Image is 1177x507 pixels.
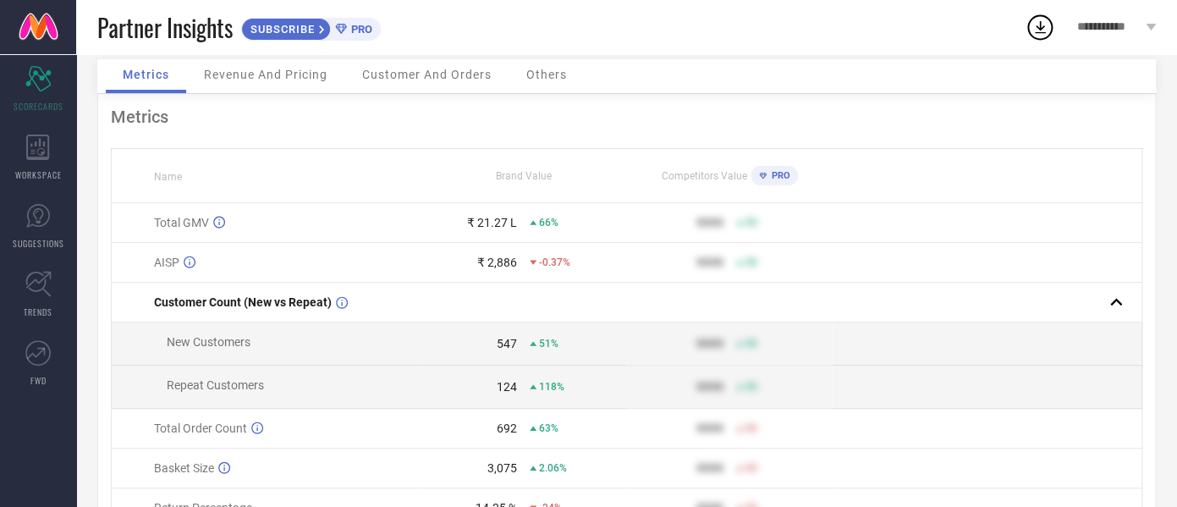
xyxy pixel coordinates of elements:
[539,381,564,393] span: 118%
[154,461,214,475] span: Basket Size
[497,380,517,394] div: 124
[696,461,723,475] div: 9999
[30,374,47,387] span: FWD
[539,462,567,474] span: 2.06%
[362,68,492,81] span: Customer And Orders
[241,14,381,41] a: SUBSCRIBEPRO
[539,217,558,229] span: 66%
[154,256,179,269] span: AISP
[24,306,52,318] span: TRENDS
[696,216,723,229] div: 9999
[204,68,327,81] span: Revenue And Pricing
[745,217,757,229] span: 50
[123,68,169,81] span: Metrics
[696,256,723,269] div: 9999
[745,462,757,474] span: 50
[154,295,332,309] span: Customer Count (New vs Repeat)
[154,171,182,183] span: Name
[696,422,723,435] div: 9999
[15,168,62,181] span: WORKSPACE
[242,23,319,36] span: SUBSCRIBE
[767,170,789,181] span: PRO
[167,335,250,349] span: New Customers
[1025,12,1055,42] div: Open download list
[526,68,567,81] span: Others
[745,256,757,268] span: 50
[487,461,517,475] div: 3,075
[97,10,233,45] span: Partner Insights
[14,100,63,113] span: SCORECARDS
[745,422,757,434] span: 50
[696,380,723,394] div: 9999
[347,23,372,36] span: PRO
[154,216,209,229] span: Total GMV
[13,237,64,250] span: SUGGESTIONS
[539,256,570,268] span: -0.37%
[745,381,757,393] span: 50
[539,338,558,350] span: 51%
[467,216,517,229] div: ₹ 21.27 L
[496,170,552,182] span: Brand Value
[661,170,746,182] span: Competitors Value
[497,422,517,435] div: 692
[477,256,517,269] div: ₹ 2,886
[539,422,558,434] span: 63%
[696,337,723,350] div: 9999
[154,422,247,435] span: Total Order Count
[167,378,264,392] span: Repeat Customers
[745,338,757,350] span: 50
[111,107,1142,127] div: Metrics
[497,337,517,350] div: 547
